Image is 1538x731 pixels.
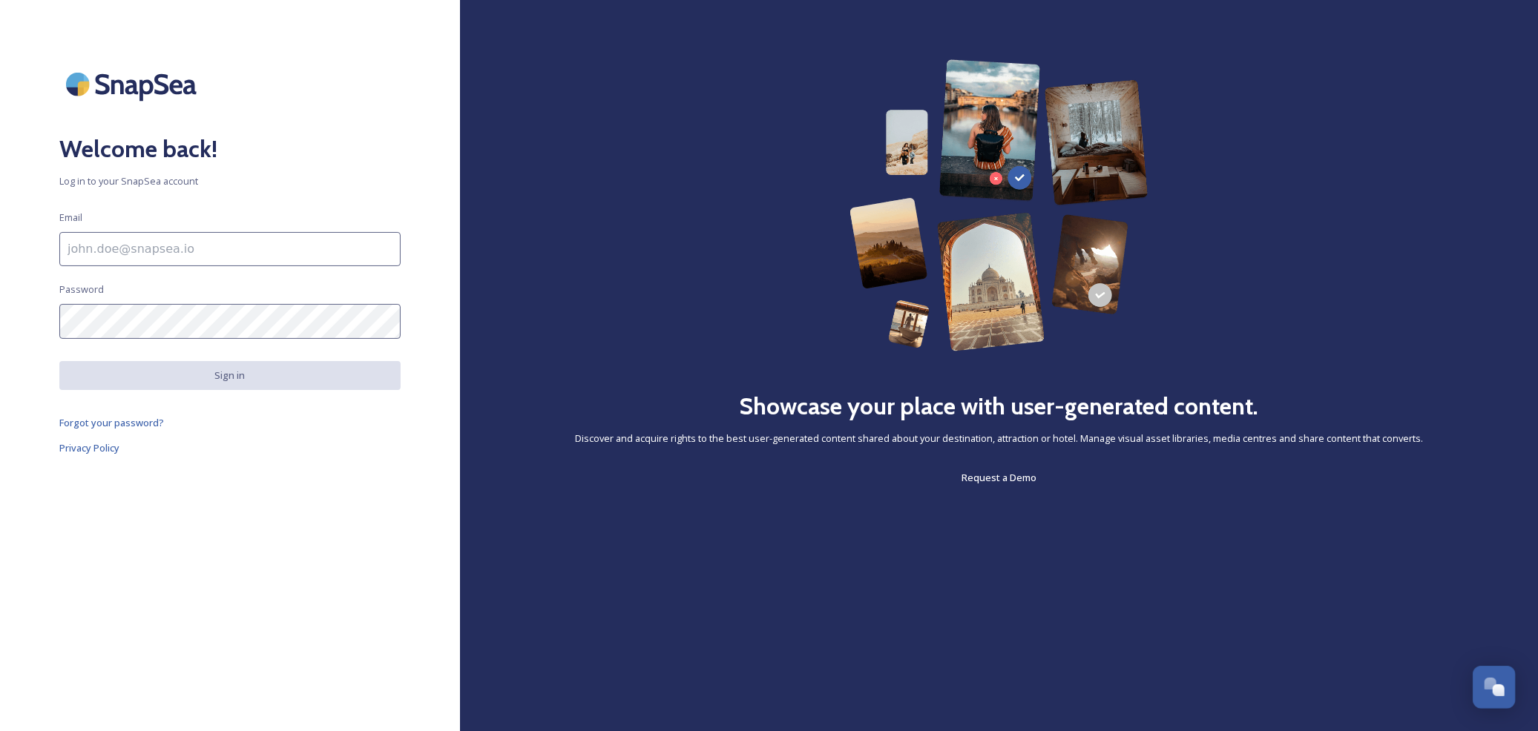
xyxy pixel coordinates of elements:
span: Forgot your password? [59,416,164,429]
a: Request a Demo [962,469,1036,486]
span: Privacy Policy [59,441,119,454]
a: Privacy Policy [59,439,401,457]
span: Discover and acquire rights to the best user-generated content shared about your destination, att... [575,431,1423,446]
span: Password [59,282,104,297]
img: 63b42ca75bacad526042e722_Group%20154-p-800.png [849,59,1148,351]
img: SnapSea Logo [59,59,208,109]
span: Log in to your SnapSea account [59,174,401,188]
button: Open Chat [1473,666,1516,709]
h2: Welcome back! [59,131,401,167]
input: john.doe@snapsea.io [59,232,401,266]
h2: Showcase your place with user-generated content. [740,388,1259,424]
span: Email [59,211,82,225]
button: Sign in [59,361,401,390]
span: Request a Demo [962,471,1036,484]
a: Forgot your password? [59,414,401,431]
